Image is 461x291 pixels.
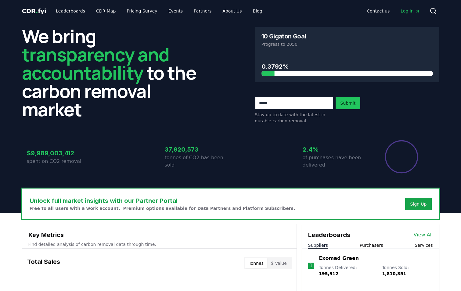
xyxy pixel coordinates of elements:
a: Pricing Survey [122,5,162,16]
button: Purchasers [360,242,383,248]
h3: 2.4% [303,145,369,154]
p: Tonnes Sold : [382,264,433,277]
h3: 10 Gigaton Goal [261,33,306,39]
nav: Main [51,5,267,16]
a: Leaderboards [51,5,90,16]
button: Submit [336,97,361,109]
span: CDR fyi [22,7,46,15]
a: Blog [248,5,267,16]
span: 1,810,851 [382,271,406,276]
nav: Main [362,5,424,16]
a: Sign Up [410,201,427,207]
h3: 0.3792% [261,62,433,71]
h3: Unlock full market insights with our Partner Portal [30,196,295,205]
button: Suppliers [308,242,328,248]
p: 1 [309,262,312,269]
h3: Total Sales [27,257,60,269]
a: Contact us [362,5,394,16]
a: Log in [396,5,424,16]
h3: Key Metrics [28,230,290,239]
h3: $9,989,003,412 [27,149,93,158]
button: $ Value [267,258,290,268]
button: Sign Up [405,198,431,210]
p: Progress to 2050 [261,41,433,47]
h2: We bring to the carbon removal market [22,27,206,118]
p: Free to all users with a work account. Premium options available for Data Partners and Platform S... [30,205,295,211]
span: transparency and accountability [22,42,169,85]
span: 195,912 [319,271,338,276]
button: Tonnes [245,258,267,268]
p: Tonnes Delivered : [319,264,376,277]
p: tonnes of CO2 has been sold [165,154,231,169]
a: View All [414,231,433,239]
p: spent on CO2 removal [27,158,93,165]
div: Percentage of sales delivered [384,140,419,174]
h3: Leaderboards [308,230,350,239]
a: Exomad Green [319,255,359,262]
a: CDR Map [91,5,121,16]
span: . [36,7,38,15]
p: Find detailed analysis of carbon removal data through time. [28,241,290,247]
p: of purchases have been delivered [303,154,369,169]
button: Services [415,242,433,248]
span: Log in [401,8,420,14]
a: About Us [218,5,247,16]
a: CDR.fyi [22,7,46,15]
h3: 37,920,573 [165,145,231,154]
p: Stay up to date with the latest in durable carbon removal. [255,112,333,124]
a: Events [164,5,188,16]
a: Partners [189,5,216,16]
